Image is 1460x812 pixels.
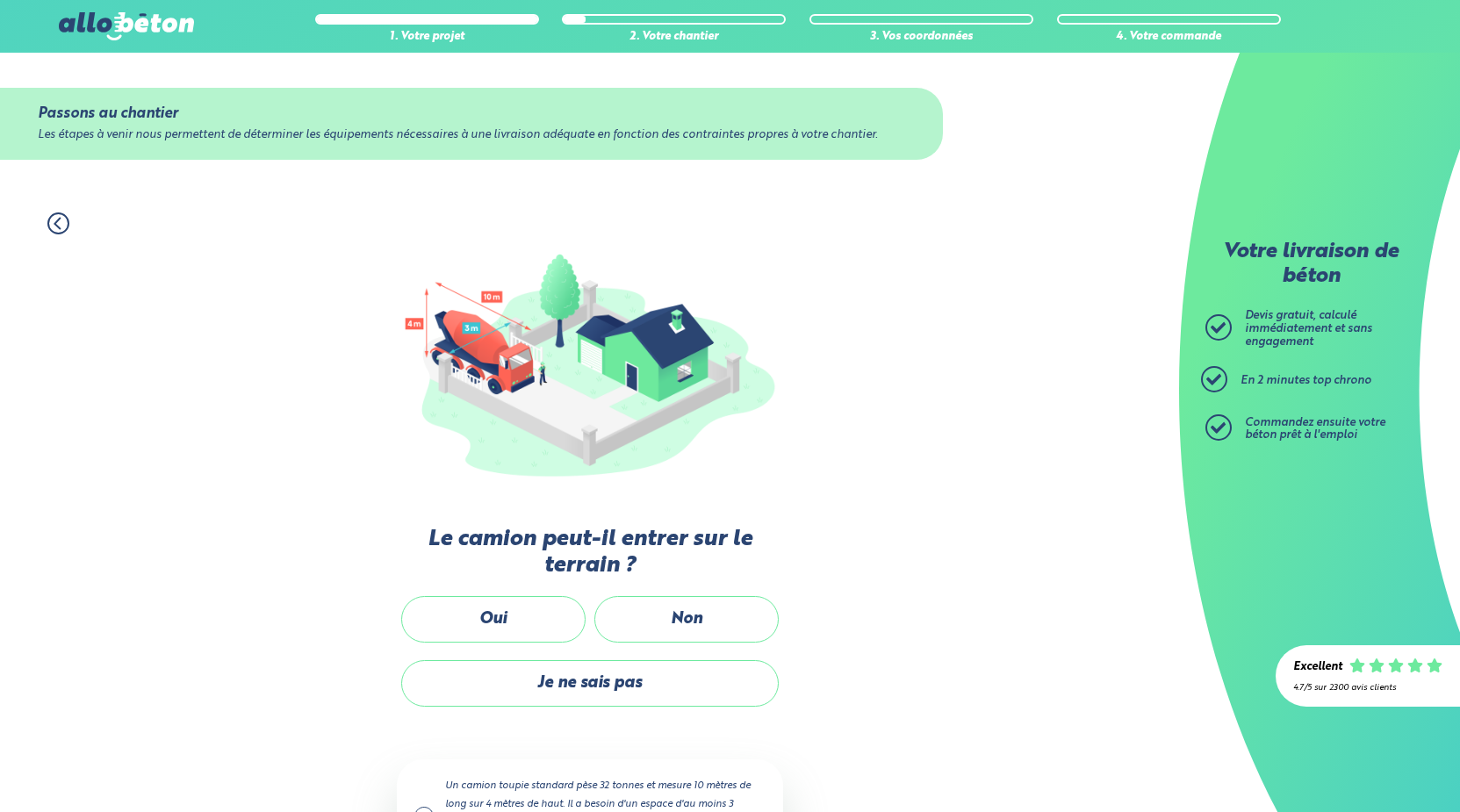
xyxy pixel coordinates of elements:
label: Le camion peut-il entrer sur le terrain ? [397,527,783,578]
div: 3. Vos coordonnées [809,31,1033,44]
div: Les étapes à venir nous permettent de déterminer les équipements nécessaires à une livraison adéq... [38,129,905,142]
img: allobéton [59,12,194,40]
div: 4. Votre commande [1057,31,1281,44]
iframe: Help widget launcher [1304,744,1441,793]
label: Non [594,596,779,643]
label: Oui [401,596,586,643]
div: 2. Votre chantier [562,31,786,44]
label: Je ne sais pas [401,660,779,707]
div: Passons au chantier [38,105,905,122]
div: 1. Votre projet [315,31,539,44]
